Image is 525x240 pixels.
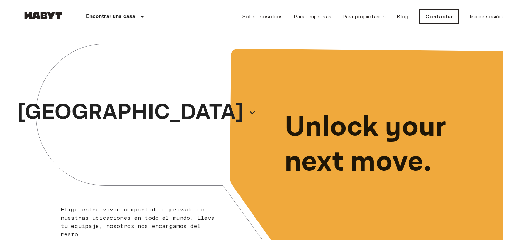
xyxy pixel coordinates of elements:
p: Unlock your next move. [285,110,492,180]
p: [GEOGRAPHIC_DATA] [17,96,244,129]
a: Blog [397,12,408,21]
a: Contactar [419,9,459,24]
a: Sobre nosotros [242,12,283,21]
p: Elige entre vivir compartido o privado en nuestras ubicaciones en todo el mundo. Lleva tu equipaj... [61,205,219,239]
a: Iniciar sesión [470,12,503,21]
button: [GEOGRAPHIC_DATA] [14,94,259,131]
a: Para propietarios [342,12,386,21]
p: Encontrar una casa [86,12,136,21]
img: Habyt [22,12,64,19]
a: Para empresas [294,12,331,21]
